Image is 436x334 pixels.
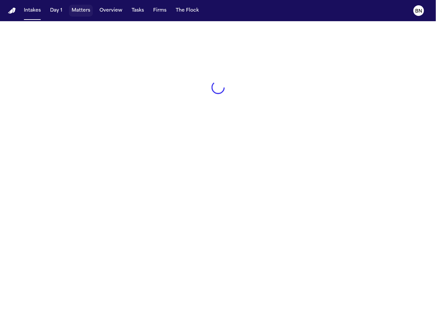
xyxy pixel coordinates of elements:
button: Tasks [129,5,147,17]
button: Firms [151,5,169,17]
button: Overview [97,5,125,17]
img: Finch Logo [8,8,16,14]
button: Matters [69,5,93,17]
a: Home [8,8,16,14]
button: The Flock [173,5,202,17]
button: Intakes [21,5,43,17]
button: Day 1 [47,5,65,17]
